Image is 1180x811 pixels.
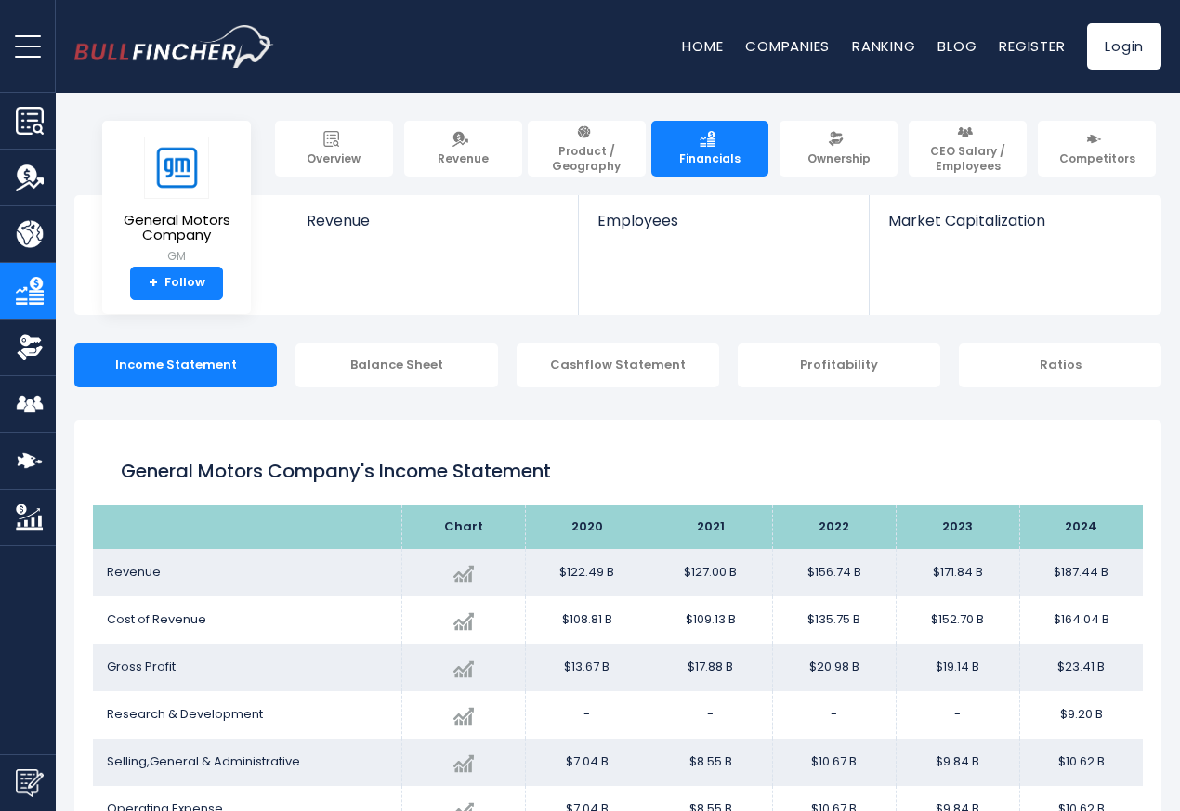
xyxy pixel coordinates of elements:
[107,658,176,675] span: Gross Profit
[116,136,237,267] a: General Motors Company GM
[772,644,896,691] td: $20.98 B
[649,596,772,644] td: $109.13 B
[597,212,849,229] span: Employees
[1019,505,1143,549] th: 2024
[149,275,158,292] strong: +
[772,739,896,786] td: $10.67 B
[16,334,44,361] img: Ownership
[1019,596,1143,644] td: $164.04 B
[852,36,915,56] a: Ranking
[288,195,579,261] a: Revenue
[772,505,896,549] th: 2022
[295,343,498,387] div: Balance Sheet
[649,739,772,786] td: $8.55 B
[738,343,940,387] div: Profitability
[528,121,646,177] a: Product / Geography
[896,549,1019,596] td: $171.84 B
[404,121,522,177] a: Revenue
[772,596,896,644] td: $135.75 B
[525,549,649,596] td: $122.49 B
[307,212,560,229] span: Revenue
[107,705,263,723] span: Research & Development
[275,121,393,177] a: Overview
[649,549,772,596] td: $127.00 B
[1019,644,1143,691] td: $23.41 B
[649,505,772,549] th: 2021
[682,36,723,56] a: Home
[525,691,649,739] td: -
[74,25,274,68] img: bullfincher logo
[579,195,868,261] a: Employees
[937,36,977,56] a: Blog
[896,739,1019,786] td: $9.84 B
[679,151,741,166] span: Financials
[896,596,1019,644] td: $152.70 B
[649,691,772,739] td: -
[959,343,1161,387] div: Ratios
[888,212,1141,229] span: Market Capitalization
[107,610,206,628] span: Cost of Revenue
[74,25,274,68] a: Go to homepage
[1087,23,1161,70] a: Login
[525,739,649,786] td: $7.04 B
[74,343,277,387] div: Income Statement
[772,691,896,739] td: -
[130,267,223,300] a: +Follow
[999,36,1065,56] a: Register
[772,549,896,596] td: $156.74 B
[896,505,1019,549] th: 2023
[525,596,649,644] td: $108.81 B
[307,151,361,166] span: Overview
[525,505,649,549] th: 2020
[107,752,300,770] span: Selling,General & Administrative
[807,151,871,166] span: Ownership
[896,691,1019,739] td: -
[649,644,772,691] td: $17.88 B
[651,121,769,177] a: Financials
[1019,691,1143,739] td: $9.20 B
[536,144,637,173] span: Product / Geography
[1059,151,1135,166] span: Competitors
[117,248,236,265] small: GM
[870,195,1160,261] a: Market Capitalization
[121,457,1115,485] h1: General Motors Company's Income Statement
[917,144,1018,173] span: CEO Salary / Employees
[1038,121,1156,177] a: Competitors
[1019,549,1143,596] td: $187.44 B
[909,121,1027,177] a: CEO Salary / Employees
[780,121,898,177] a: Ownership
[745,36,830,56] a: Companies
[896,644,1019,691] td: $19.14 B
[525,644,649,691] td: $13.67 B
[107,563,161,581] span: Revenue
[1019,739,1143,786] td: $10.62 B
[117,213,236,243] span: General Motors Company
[517,343,719,387] div: Cashflow Statement
[438,151,489,166] span: Revenue
[401,505,525,549] th: Chart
